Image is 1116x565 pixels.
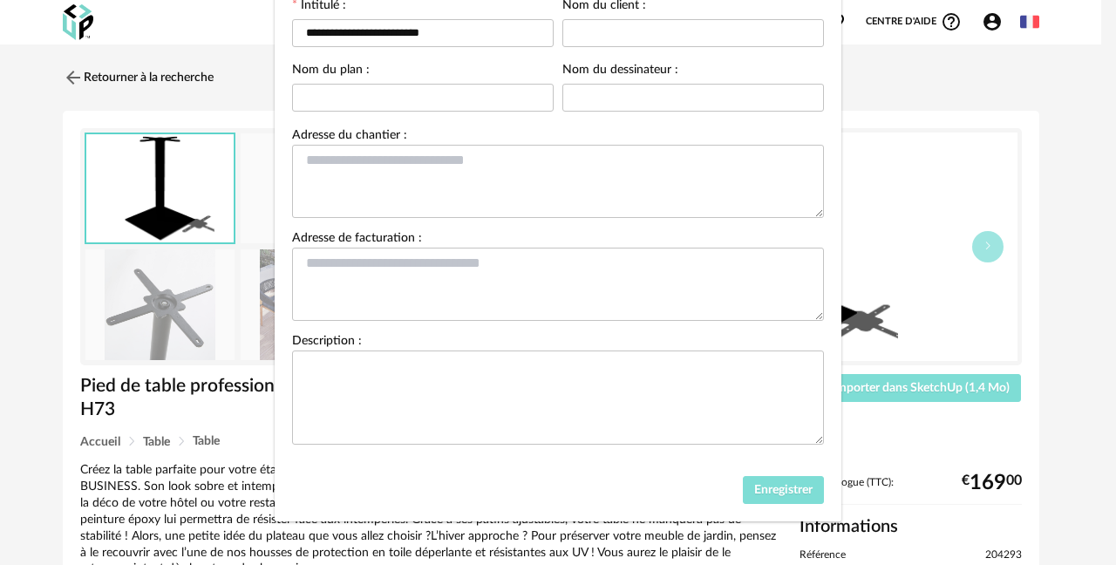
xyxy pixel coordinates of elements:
[743,476,825,504] button: Enregistrer
[292,335,362,351] label: Description :
[562,64,678,79] label: Nom du dessinateur :
[292,129,407,145] label: Adresse du chantier :
[292,64,370,79] label: Nom du plan :
[754,484,813,496] span: Enregistrer
[292,232,422,248] label: Adresse de facturation :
